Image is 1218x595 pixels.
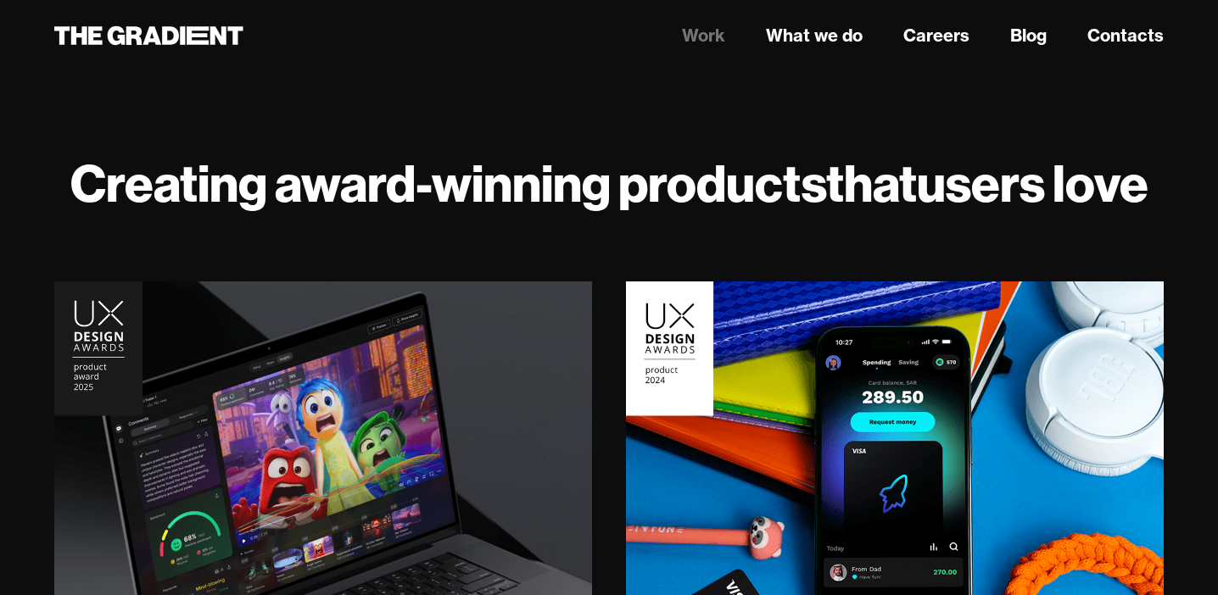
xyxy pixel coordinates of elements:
[1087,23,1164,48] a: Contacts
[682,23,725,48] a: Work
[766,23,863,48] a: What we do
[54,153,1164,214] h1: Creating award-winning products users love
[1010,23,1047,48] a: Blog
[903,23,969,48] a: Careers
[826,151,917,215] strong: that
